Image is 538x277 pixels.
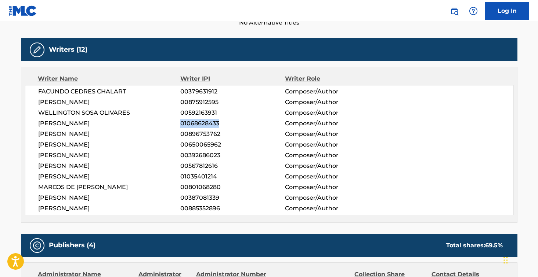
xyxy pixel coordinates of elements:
[180,172,285,181] span: 01035401214
[33,45,41,54] img: Writers
[38,130,181,138] span: [PERSON_NAME]
[180,162,285,170] span: 00567812616
[180,130,285,138] span: 00896753762
[49,241,95,250] h5: Publishers (4)
[285,172,380,181] span: Composer/Author
[9,5,37,16] img: MLC Logo
[180,74,285,83] div: Writer IPI
[466,4,481,18] div: Help
[180,151,285,160] span: 00392686023
[180,108,285,117] span: 00592163931
[180,98,285,107] span: 00875912595
[485,242,503,249] span: 69.5 %
[285,74,380,83] div: Writer Role
[285,87,380,96] span: Composer/Author
[38,183,181,192] span: MARCOS DE [PERSON_NAME]
[180,87,285,96] span: 00379631912
[38,108,181,117] span: WELLINGTON SOSA OLIVARES
[285,183,380,192] span: Composer/Author
[38,119,181,128] span: [PERSON_NAME]
[503,249,508,271] div: Drag
[180,119,285,128] span: 01068628433
[450,7,459,15] img: search
[180,204,285,213] span: 00885352896
[285,204,380,213] span: Composer/Author
[285,151,380,160] span: Composer/Author
[38,87,181,96] span: FACUNDO CEDRES CHALART
[285,193,380,202] span: Composer/Author
[446,241,503,250] div: Total shares:
[38,151,181,160] span: [PERSON_NAME]
[285,108,380,117] span: Composer/Author
[38,162,181,170] span: [PERSON_NAME]
[180,193,285,202] span: 00387081339
[38,172,181,181] span: [PERSON_NAME]
[501,242,538,277] iframe: Chat Widget
[33,241,41,250] img: Publishers
[285,98,380,107] span: Composer/Author
[38,140,181,149] span: [PERSON_NAME]
[447,4,462,18] a: Public Search
[38,204,181,213] span: [PERSON_NAME]
[485,2,529,20] a: Log In
[285,130,380,138] span: Composer/Author
[285,140,380,149] span: Composer/Author
[285,162,380,170] span: Composer/Author
[180,140,285,149] span: 00650065962
[21,18,517,27] span: No Alternative Titles
[49,45,87,54] h5: Writers (12)
[38,74,181,83] div: Writer Name
[469,7,478,15] img: help
[38,193,181,202] span: [PERSON_NAME]
[180,183,285,192] span: 00801068280
[285,119,380,128] span: Composer/Author
[38,98,181,107] span: [PERSON_NAME]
